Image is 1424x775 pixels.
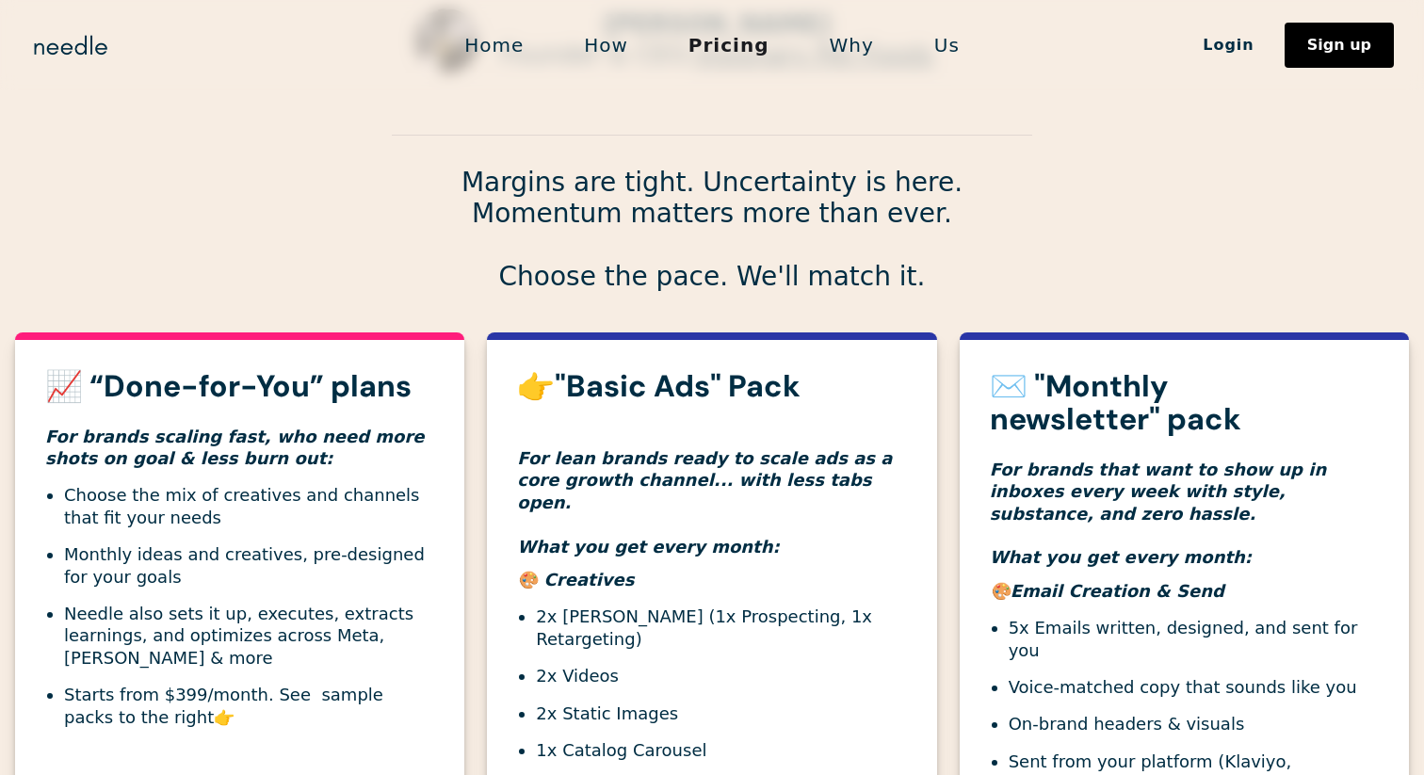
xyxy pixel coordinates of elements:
strong: 👉"Basic Ads" Pack [517,366,801,406]
li: Needle also sets it up, executes, extracts learnings, and optimizes across Meta, [PERSON_NAME] & ... [64,603,434,669]
em: 🎨 Creatives [517,570,634,589]
a: Home [434,25,554,65]
em: For brands that want to show up in inboxes every week with style, substance, and zero hassle. Wha... [990,460,1327,568]
em: Email Creation & Send [1011,581,1224,601]
li: Choose the mix of creatives and channels that fit your needs [64,484,434,528]
li: 2x Videos [536,665,906,686]
h3: 📈 “Done-for-You” plans [45,370,434,403]
li: Starts from $399/month. See sample packs to the right [64,684,434,728]
em: For brands scaling fast, who need more shots on goal & less burn out: [45,427,425,468]
h3: ✉️ "Monthly newsletter" pack [990,370,1379,436]
a: Us [904,25,990,65]
a: Why [800,25,904,65]
div: Sign up [1307,38,1371,53]
li: 1x Catalog Carousel [536,739,906,761]
a: Sign up [1285,23,1394,68]
a: How [554,25,658,65]
em: For lean brands ready to scale ads as a core growth channel... with less tabs open. What you get ... [517,448,892,557]
a: Login [1173,29,1285,61]
li: 2x Static Images [536,702,906,724]
p: Margins are tight. Uncertainty is here. Momentum matters more than ever. Choose the pace. We'll m... [392,167,1032,293]
em: 🎨 [990,581,1011,601]
li: Monthly ideas and creatives, pre-designed for your goals [64,543,434,588]
a: Pricing [658,25,800,65]
strong: 👉 [214,707,235,727]
li: 2x [PERSON_NAME] (1x Prospecting, 1x Retargeting) [536,605,906,650]
li: Voice-matched copy that sounds like you [1009,676,1379,698]
li: 5x Emails written, designed, and sent for you [1009,617,1379,661]
li: On-brand headers & visuals [1009,713,1379,735]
